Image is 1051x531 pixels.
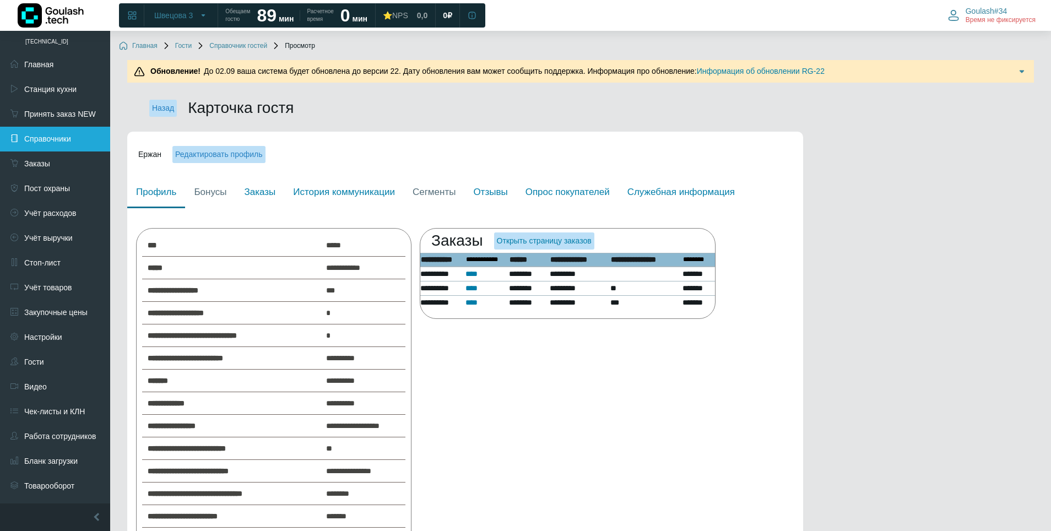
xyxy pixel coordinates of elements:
[497,236,592,245] a: Открыть страницу заказов
[383,10,408,20] div: ⭐
[966,6,1007,16] span: Goulash#34
[272,42,315,51] span: Просмотр
[619,177,744,209] a: Служебная информация
[219,6,374,25] a: Обещаем гостю 89 мин Расчетное время 0 мин
[185,177,235,209] a: Бонусы
[188,99,294,117] h2: Карточка гостя
[149,100,177,117] a: Назад
[1016,66,1027,77] img: Подробнее
[417,10,427,20] span: 0,0
[464,177,516,209] a: Отзывы
[196,42,267,51] a: Справочник гостей
[225,8,250,23] span: Обещаем гостю
[376,6,434,25] a: ⭐NPS 0,0
[148,7,214,24] button: Швецова 3
[431,231,483,250] h2: Заказы
[18,3,84,28] img: Логотип компании Goulash.tech
[147,67,825,75] span: До 02.09 ваша система будет обновлена до версии 22. Дату обновления вам может сообщить поддержка....
[119,42,158,51] a: Главная
[150,67,201,75] b: Обновление!
[436,6,459,25] a: 0 ₽
[697,67,825,75] a: Информация об обновлении RG-22
[340,6,350,25] strong: 0
[307,8,333,23] span: Расчетное время
[235,177,284,209] a: Заказы
[284,177,404,209] a: История коммуникации
[154,10,193,20] span: Швецова 3
[447,10,452,20] span: ₽
[443,10,447,20] span: 0
[172,146,266,163] a: Редактировать профиль
[127,177,185,209] a: Профиль
[404,177,464,209] a: Сегменты
[392,11,408,20] span: NPS
[941,4,1042,27] button: Goulash#34 Время не фиксируется
[517,177,619,209] a: Опрос покупателей
[127,143,803,166] div: Ержан
[966,16,1036,25] span: Время не фиксируется
[134,66,145,77] img: Предупреждение
[279,14,294,23] span: мин
[257,6,277,25] strong: 89
[353,14,367,23] span: мин
[162,42,192,51] a: Гости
